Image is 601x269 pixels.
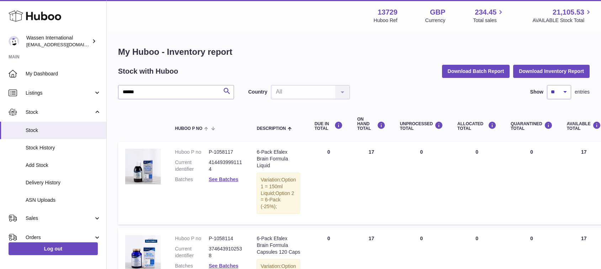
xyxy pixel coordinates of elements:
[209,246,243,259] dd: 3746439102538
[257,173,300,214] div: Variation:
[26,234,94,241] span: Orders
[26,70,101,77] span: My Dashboard
[26,42,105,47] span: [EMAIL_ADDRESS][DOMAIN_NAME]
[575,89,590,95] span: entries
[209,176,238,182] a: See Batches
[26,215,94,222] span: Sales
[125,149,161,184] img: product image
[530,89,543,95] label: Show
[248,89,267,95] label: Country
[175,176,209,183] dt: Batches
[118,67,178,76] h2: Stock with Huboo
[530,149,533,155] span: 0
[567,121,601,131] div: AVAILABLE Total
[457,121,496,131] div: ALLOCATED Total
[26,127,101,134] span: Stock
[442,65,510,78] button: Download Batch Report
[357,117,385,131] div: ON HAND Total
[350,142,393,225] td: 17
[532,7,592,24] a: 21,105.53 AVAILABLE Stock Total
[473,7,505,24] a: 234.45 Total sales
[175,235,209,242] dt: Huboo P no
[209,235,243,242] dd: P-1058114
[532,17,592,24] span: AVAILABLE Stock Total
[400,121,443,131] div: UNPROCESSED Total
[26,162,101,169] span: Add Stock
[261,177,296,196] span: Option 1 = 150ml Liquid;
[26,144,101,151] span: Stock History
[257,235,300,255] div: 6-Pack Efalex Brain Formula Capsules 120 Caps
[261,190,294,210] span: Option 2 = 6-Pack (-25%);
[314,121,343,131] div: DUE IN TOTAL
[26,179,101,186] span: Delivery History
[118,46,590,58] h1: My Huboo - Inventory report
[307,142,350,225] td: 0
[475,7,496,17] span: 234.45
[175,246,209,259] dt: Current identifier
[450,142,504,225] td: 0
[26,197,101,204] span: ASN Uploads
[9,36,19,47] img: gemma.moses@wassen.com
[175,149,209,155] dt: Huboo P no
[425,17,446,24] div: Currency
[26,109,94,116] span: Stock
[473,17,505,24] span: Total sales
[209,159,243,173] dd: 4144939991114
[530,236,533,241] span: 0
[26,35,90,48] div: Wassen International
[209,149,243,155] dd: P-1058117
[257,126,286,131] span: Description
[430,7,445,17] strong: GBP
[209,263,238,269] a: See Batches
[553,7,584,17] span: 21,105.53
[26,90,94,96] span: Listings
[257,149,300,169] div: 6-Pack Efalex Brain Formula Liquid
[378,7,398,17] strong: 13729
[175,126,202,131] span: Huboo P no
[513,65,590,78] button: Download Inventory Report
[9,242,98,255] a: Log out
[393,142,450,225] td: 0
[511,121,553,131] div: QUARANTINED Total
[175,159,209,173] dt: Current identifier
[374,17,398,24] div: Huboo Ref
